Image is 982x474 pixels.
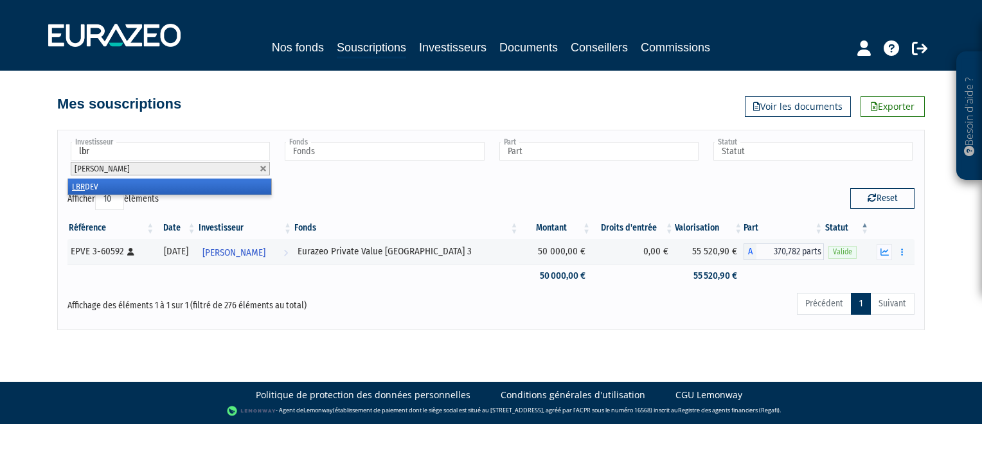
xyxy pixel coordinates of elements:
[57,96,181,112] h4: Mes souscriptions
[520,265,593,287] td: 50 000,00 €
[744,217,824,239] th: Part: activer pour trier la colonne par ordre croissant
[744,243,824,260] div: A - Eurazeo Private Value Europe 3
[71,245,151,258] div: EPVE 3-60592
[641,39,710,57] a: Commissions
[68,179,271,195] li: DEV
[197,239,294,265] a: [PERSON_NAME]
[828,246,857,258] span: Valide
[293,217,519,239] th: Fonds: activer pour trier la colonne par ordre croissant
[501,389,645,401] a: Conditions générales d'utilisation
[571,39,628,57] a: Conseillers
[962,58,977,174] p: Besoin d'aide ?
[861,96,925,117] a: Exporter
[48,24,181,47] img: 1732889491-logotype_eurazeo_blanc_rvb.png
[675,239,744,265] td: 55 520,90 €
[337,39,406,58] a: Souscriptions
[824,217,870,239] th: Statut : activer pour trier la colonne par ordre d&eacute;croissant
[675,217,744,239] th: Valorisation: activer pour trier la colonne par ordre croissant
[520,239,593,265] td: 50 000,00 €
[419,39,487,57] a: Investisseurs
[156,217,197,239] th: Date: activer pour trier la colonne par ordre croissant
[675,265,744,287] td: 55 520,90 €
[756,243,824,260] span: 370,782 parts
[675,389,742,401] a: CGU Lemonway
[272,39,324,57] a: Nos fonds
[75,164,130,173] span: [PERSON_NAME]
[67,188,159,210] label: Afficher éléments
[160,245,192,258] div: [DATE]
[520,217,593,239] th: Montant: activer pour trier la colonne par ordre croissant
[745,96,851,117] a: Voir les documents
[851,293,871,315] a: 1
[95,188,124,210] select: Afficheréléments
[67,292,409,312] div: Affichage des éléments 1 à 1 sur 1 (filtré de 276 éléments au total)
[592,239,675,265] td: 0,00 €
[13,405,969,417] div: - Agent de (établissement de paiement dont le siège social est situé au [STREET_ADDRESS], agréé p...
[72,182,85,191] em: LBR
[499,39,558,57] a: Documents
[67,217,156,239] th: Référence : activer pour trier la colonne par ordre croissant
[283,241,288,265] i: Voir l'investisseur
[256,389,470,401] a: Politique de protection des données personnelles
[298,245,515,258] div: Eurazeo Private Value [GEOGRAPHIC_DATA] 3
[227,405,276,417] img: logo-lemonway.png
[303,406,333,414] a: Lemonway
[678,406,780,414] a: Registre des agents financiers (Regafi)
[592,217,675,239] th: Droits d'entrée: activer pour trier la colonne par ordre croissant
[197,217,294,239] th: Investisseur: activer pour trier la colonne par ordre croissant
[127,248,134,256] i: [Français] Personne physique
[744,243,756,260] span: A
[202,241,265,265] span: [PERSON_NAME]
[850,188,915,209] button: Reset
